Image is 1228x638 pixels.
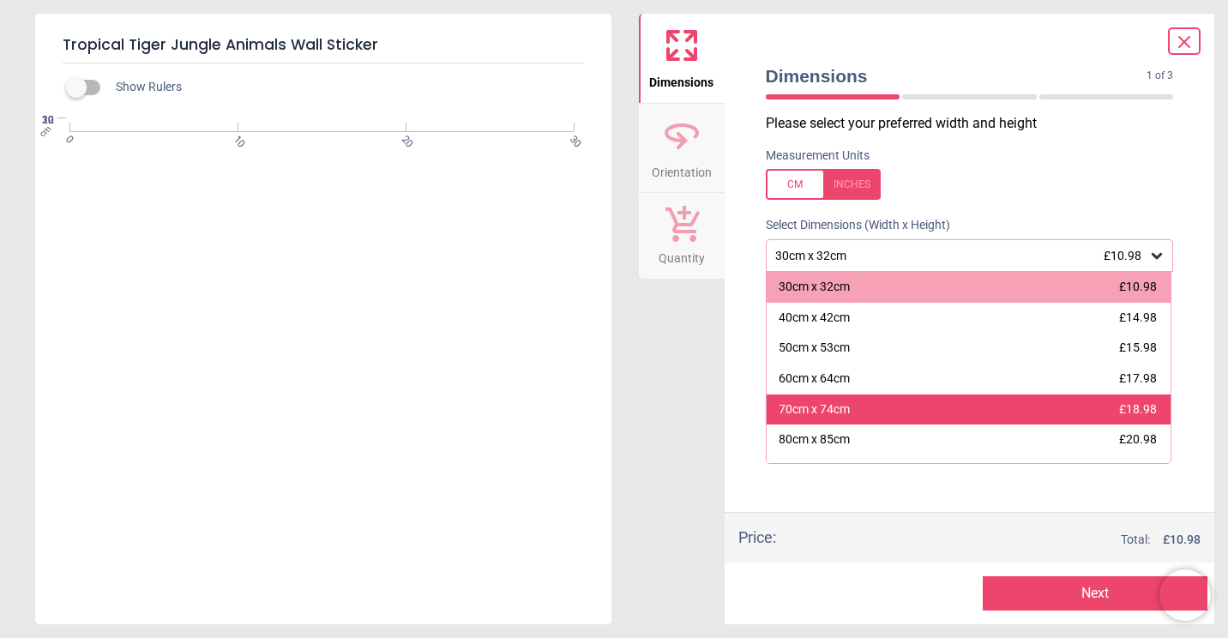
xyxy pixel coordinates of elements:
span: Dimensions [766,63,1147,88]
label: Select Dimensions (Width x Height) [752,217,950,234]
button: Dimensions [639,14,725,103]
div: 70cm x 74cm [779,401,850,418]
span: 10 [230,133,241,144]
span: Dimensions [649,66,713,92]
span: 1 of 3 [1147,69,1173,83]
div: 60cm x 64cm [779,370,850,388]
h5: Tropical Tiger Jungle Animals Wall Sticker [63,27,584,63]
span: £18.98 [1119,402,1157,416]
button: Next [983,576,1207,611]
span: £15.98 [1119,340,1157,354]
button: Orientation [639,104,725,193]
span: Orientation [652,156,712,182]
div: 50cm x 53cm [779,340,850,357]
span: cm [38,123,53,138]
iframe: Brevo live chat [1159,569,1211,621]
span: 10.98 [1170,533,1201,546]
div: 80cm x 85cm [779,431,850,448]
span: £20.98 [1119,432,1157,446]
div: 30cm x 32cm [774,249,1149,263]
span: £17.98 [1119,371,1157,385]
div: Total: [802,532,1201,549]
span: £14.98 [1119,310,1157,324]
p: Please select your preferred width and height [766,114,1188,133]
button: Quantity [639,193,725,279]
span: 30 [566,133,577,144]
span: Quantity [659,242,705,268]
label: Measurement Units [766,147,870,165]
span: £10.98 [1104,249,1141,262]
div: 100cm x 106cm [779,462,864,479]
span: £10.98 [1119,280,1157,293]
div: 30cm x 32cm [779,279,850,296]
span: £ [1163,532,1201,549]
span: 32 [21,113,54,128]
div: Show Rulers [76,77,611,98]
span: 0 [62,133,73,144]
div: Price : [738,527,776,548]
span: 20 [398,133,409,144]
div: 40cm x 42cm [779,310,850,327]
